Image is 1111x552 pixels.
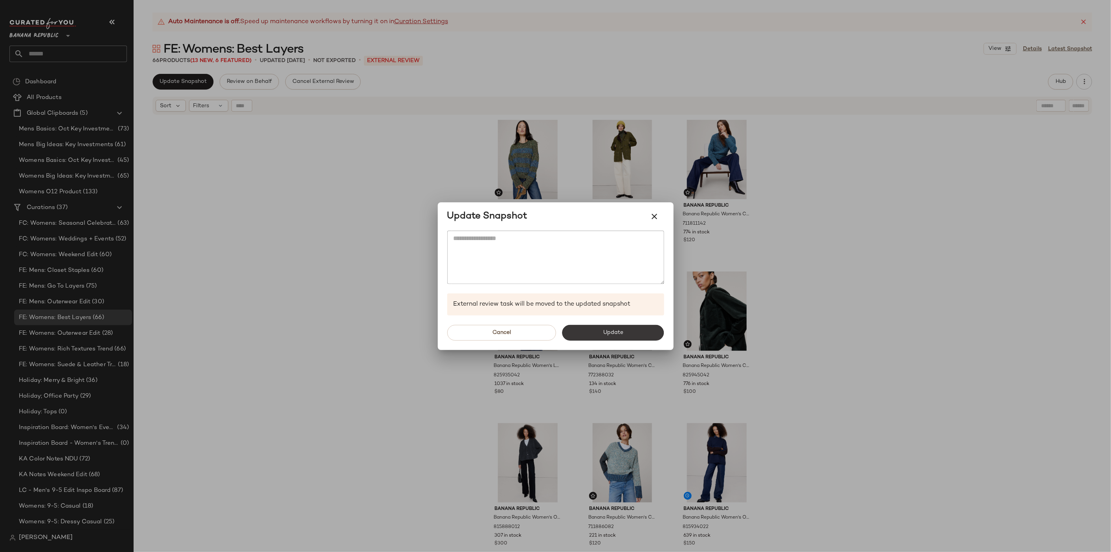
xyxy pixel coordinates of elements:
[603,330,623,336] span: Update
[562,325,664,341] button: Update
[447,325,556,341] button: Cancel
[454,300,631,309] span: External review task will be moved to the updated snapshot
[492,330,511,336] span: Cancel
[447,210,527,223] div: Update Snapshot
